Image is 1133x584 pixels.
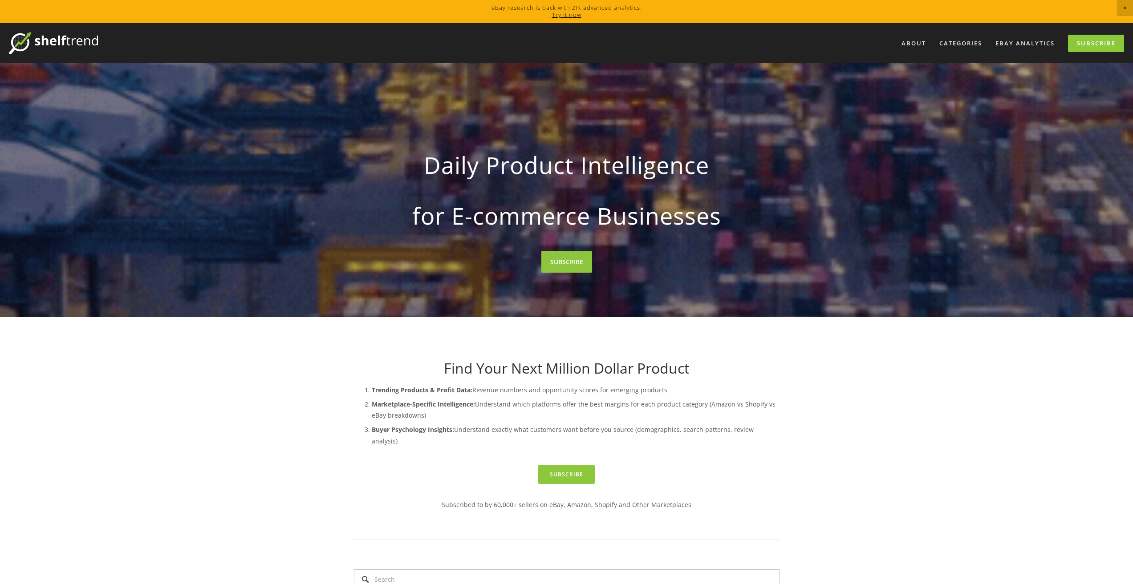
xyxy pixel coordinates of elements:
[9,32,98,54] img: ShelfTrend
[372,425,454,434] strong: Buyer Psychology Insights:
[372,386,472,394] strong: Trending Products & Profit Data:
[896,36,932,51] a: About
[372,399,780,421] p: Understand which platforms offer the best margins for each product category (Amazon vs Shopify vs...
[1068,35,1124,52] a: Subscribe
[552,11,581,19] a: Try it now
[372,400,475,408] strong: Marketplace-Specific Intelligence:
[354,360,780,377] h1: Find Your Next Million Dollar Product
[354,499,780,510] p: Subscribed to by 60,000+ sellers on eBay, Amazon, Shopify and Other Marketplaces
[538,465,595,484] a: Subscribe
[372,384,780,395] p: Revenue numbers and opportunity scores for emerging products
[372,424,780,446] p: Understand exactly what customers want before you source (demographics, search patterns, review a...
[541,251,592,273] a: SUBSCRIBE
[368,195,765,237] strong: for E-commerce Businesses
[934,36,988,51] div: Categories
[990,36,1060,51] a: eBay Analytics
[368,144,765,186] strong: Daily Product Intelligence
